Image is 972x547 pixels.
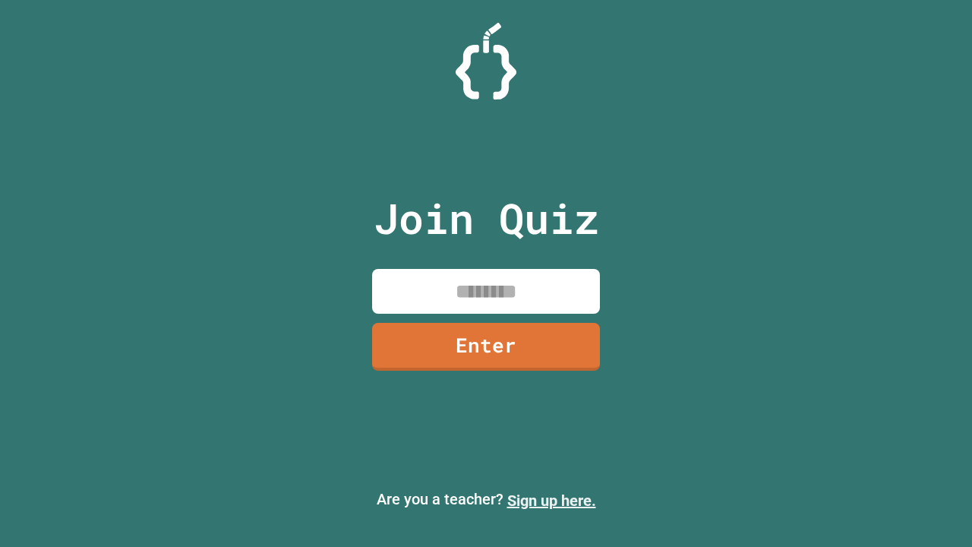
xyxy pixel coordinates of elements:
iframe: chat widget [846,420,957,485]
p: Join Quiz [374,187,599,250]
iframe: chat widget [908,486,957,532]
p: Are you a teacher? [12,488,960,512]
img: Logo.svg [456,23,516,100]
a: Enter [372,323,600,371]
a: Sign up here. [507,492,596,510]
